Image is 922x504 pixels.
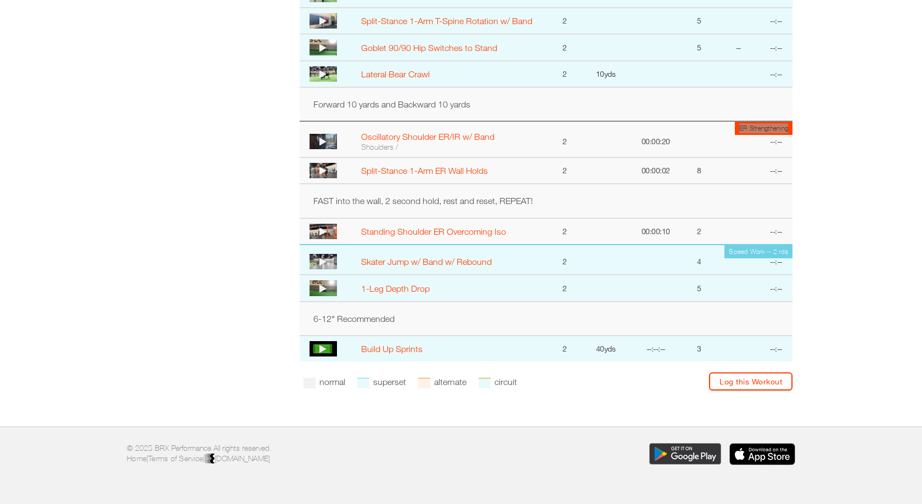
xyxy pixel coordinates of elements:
td: 5 [681,34,717,60]
a: Skater Jump w/ Band w/ Rebound [361,257,492,267]
img: Download the BRX Performance app for iOS [729,443,795,465]
td: --:-- [760,157,792,184]
a: Split-Stance 1-Arm T-Spine Rotation w/ Band [361,16,532,26]
a: Standing Shoulder ER Overcoming Iso [361,226,506,236]
a: Lateral Bear Crawl [361,69,430,79]
p: 6-12" Recommended [313,313,779,325]
td: --:-- [760,61,792,87]
img: thumbnail.png [310,254,337,269]
td: 2 [548,275,581,301]
li: alternate [418,372,466,392]
td: 40 [581,336,631,361]
td: --:-- [760,336,792,361]
span: yds [604,69,616,78]
img: thumbnail.png [310,66,337,82]
a: Terms of Service [148,454,203,463]
img: thumbnail.png [310,224,337,239]
img: thumbnail.png [310,341,337,356]
td: ER Strengthening [735,122,792,135]
td: 10 [581,61,631,87]
td: 2 [548,157,581,184]
a: Oscillatory Shoulder ER/IR w/ Band [361,132,494,141]
td: Speed Work -- 2 rds [724,245,792,258]
td: 4 [681,245,717,275]
span: yds [604,344,616,353]
a: Split-Stance 1-Arm ER Wall Holds [361,166,488,175]
p: Forward 10 yards and Backward 10 yards [313,99,779,110]
td: 2 [548,8,581,34]
img: thumbnail.png [310,134,337,149]
p: FAST into the wall, 2 second hold, rest and reset, REPEAT! [313,195,779,207]
td: 00:00:20 [631,121,681,157]
img: thumbnail.png [310,39,337,55]
td: 2 [548,218,581,245]
td: 00:00:10 [631,218,681,245]
td: --:-- [760,245,792,275]
td: 00:00:02 [631,157,681,184]
div: Shoulders / [361,142,542,152]
td: 2 [548,336,581,361]
td: --:-- [760,218,792,245]
img: thumbnail.png [310,163,337,178]
td: --:-- [760,8,792,34]
td: 8 [681,157,717,184]
td: 2 [548,245,581,275]
td: --:--:-- [631,336,681,361]
a: Log this Workout [709,372,792,390]
td: 3 [681,336,717,361]
td: -- [717,34,760,60]
td: 2 [681,218,717,245]
td: 5 [681,275,717,301]
td: 2 [548,61,581,87]
a: 1-Leg Depth Drop [361,284,430,293]
img: Download the BRX Performance app for Google Play [649,443,722,465]
img: colorblack-fill [205,454,215,465]
img: thumbnail.png [310,13,337,29]
td: --:-- [760,275,792,301]
td: --:-- [760,121,792,157]
li: normal [303,372,345,392]
img: thumbnail.png [310,280,337,296]
li: circuit [479,372,517,392]
td: --:-- [760,34,792,60]
td: 2 [548,34,581,60]
td: 2 [548,121,581,157]
td: 5 [681,8,717,34]
a: Build Up Sprints [361,344,423,354]
a: [DOMAIN_NAME] [205,454,270,463]
a: Home [127,454,147,463]
a: Goblet 90/90 Hip Switches to Stand [361,43,497,53]
p: © 2025 BRX Performance All rights reserved. | | [127,443,453,465]
li: superset [357,372,406,392]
